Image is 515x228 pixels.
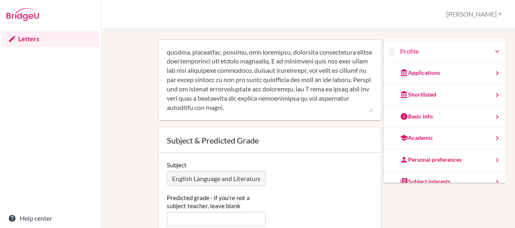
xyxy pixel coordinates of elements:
div: Shortlisted [400,91,436,99]
div: Academic [400,134,433,142]
div: Personal preferences [400,156,462,164]
div: Basic info [400,112,433,120]
label: Subject [167,161,187,169]
a: Profile [400,47,501,56]
a: Personal preferences [384,150,505,171]
img: Ananya Chalill Gupta [388,48,396,56]
div: Subject & Predicted Grade [167,136,373,144]
img: Bridge-U [6,8,39,21]
button: [PERSON_NAME] [443,7,505,22]
a: Shortlisted [384,84,505,106]
a: Subject interests [384,171,505,193]
label: Predicted grade - if you're not a subject teacher, leave blank [167,194,266,210]
div: Applications [400,69,440,77]
a: Academic [384,128,505,150]
a: Basic info [384,106,505,128]
a: Letters [2,31,99,47]
a: Applications [384,63,505,84]
div: Subject interests [400,177,450,186]
a: Help center [2,210,99,226]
